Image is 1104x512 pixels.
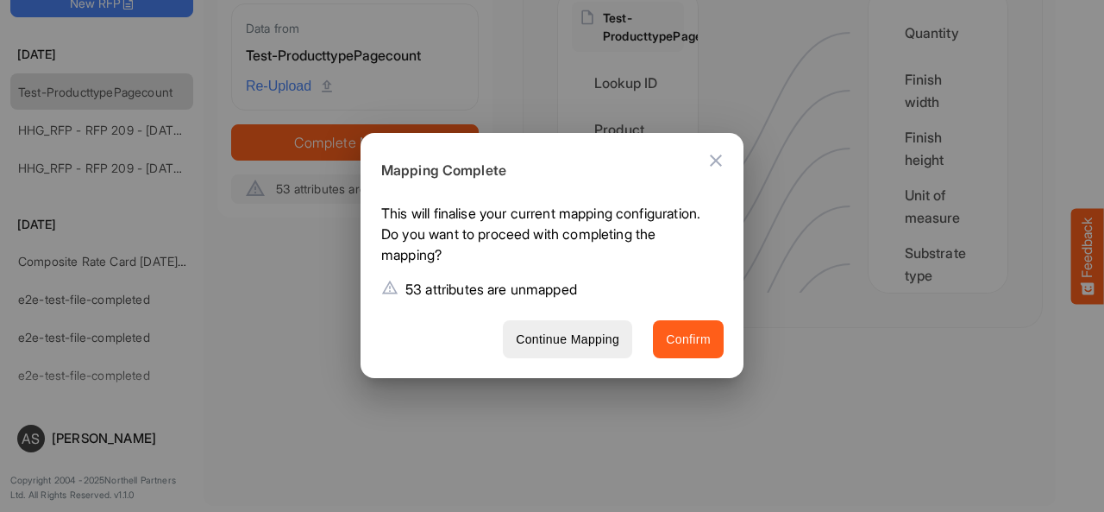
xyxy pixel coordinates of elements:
[695,140,737,181] button: Close dialog
[653,320,724,359] button: Confirm
[503,320,632,359] button: Continue Mapping
[405,279,577,300] p: 53 attributes are unmapped
[516,329,619,351] span: Continue Mapping
[381,203,710,272] p: This will finalise your current mapping configuration. Do you want to proceed with completing the...
[381,160,710,182] h6: Mapping Complete
[666,329,711,351] span: Confirm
